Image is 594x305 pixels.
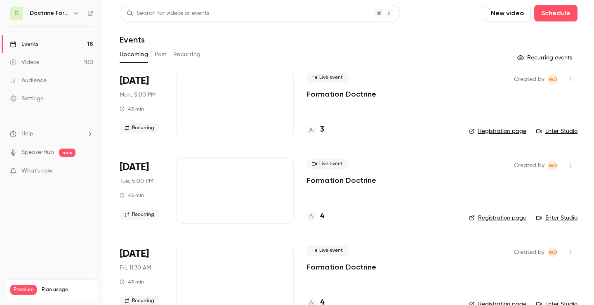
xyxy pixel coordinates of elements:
span: WD [549,247,557,257]
div: Settings [10,95,43,103]
span: Fri, 11:30 AM [120,264,151,272]
button: Recurring events [514,51,577,64]
a: 3 [307,124,324,135]
a: Enter Studio [536,127,577,135]
h1: Events [120,35,145,45]
h4: 3 [320,124,324,135]
span: Created by [514,247,544,257]
span: Webinar Doctrine [548,161,558,170]
a: Formation Doctrine [307,175,376,185]
a: Registration page [469,127,526,135]
span: D [14,9,19,18]
a: Formation Doctrine [307,262,376,272]
div: Sep 23 Tue, 5:00 PM (Europe/Paris) [120,157,163,223]
a: Enter Studio [536,214,577,222]
div: Sep 22 Mon, 5:00 PM (Europe/Paris) [120,71,163,137]
li: help-dropdown-opener [10,130,93,138]
span: Premium [10,285,37,295]
span: Plan usage [42,286,93,293]
span: Created by [514,74,544,84]
span: Recurring [120,210,159,220]
span: Help [21,130,33,138]
span: Live event [307,159,348,169]
button: Upcoming [120,48,148,61]
span: [DATE] [120,247,149,260]
h4: 4 [320,211,324,222]
a: SpeakerHub [21,148,54,157]
button: Past [155,48,167,61]
iframe: Noticeable Trigger [83,168,93,175]
h6: Doctrine Formation Avocats [30,9,69,17]
div: 45 min [120,279,144,285]
span: Recurring [120,123,159,133]
div: 45 min [120,192,144,199]
button: Recurring [173,48,201,61]
div: Audience [10,76,47,85]
div: Videos [10,58,39,66]
span: [DATE] [120,74,149,87]
span: Live event [307,246,348,255]
span: WD [549,74,557,84]
a: 4 [307,211,324,222]
a: Registration page [469,214,526,222]
span: What's new [21,167,52,175]
span: WD [549,161,557,170]
span: Webinar Doctrine [548,247,558,257]
a: Formation Doctrine [307,89,376,99]
span: Created by [514,161,544,170]
div: Search for videos or events [127,9,209,18]
div: Events [10,40,38,48]
span: Live event [307,73,348,83]
span: [DATE] [120,161,149,174]
span: Tue, 5:00 PM [120,177,153,185]
span: new [59,149,75,157]
button: New video [484,5,531,21]
span: Webinar Doctrine [548,74,558,84]
span: Mon, 5:00 PM [120,91,156,99]
button: Schedule [534,5,577,21]
div: 45 min [120,106,144,112]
